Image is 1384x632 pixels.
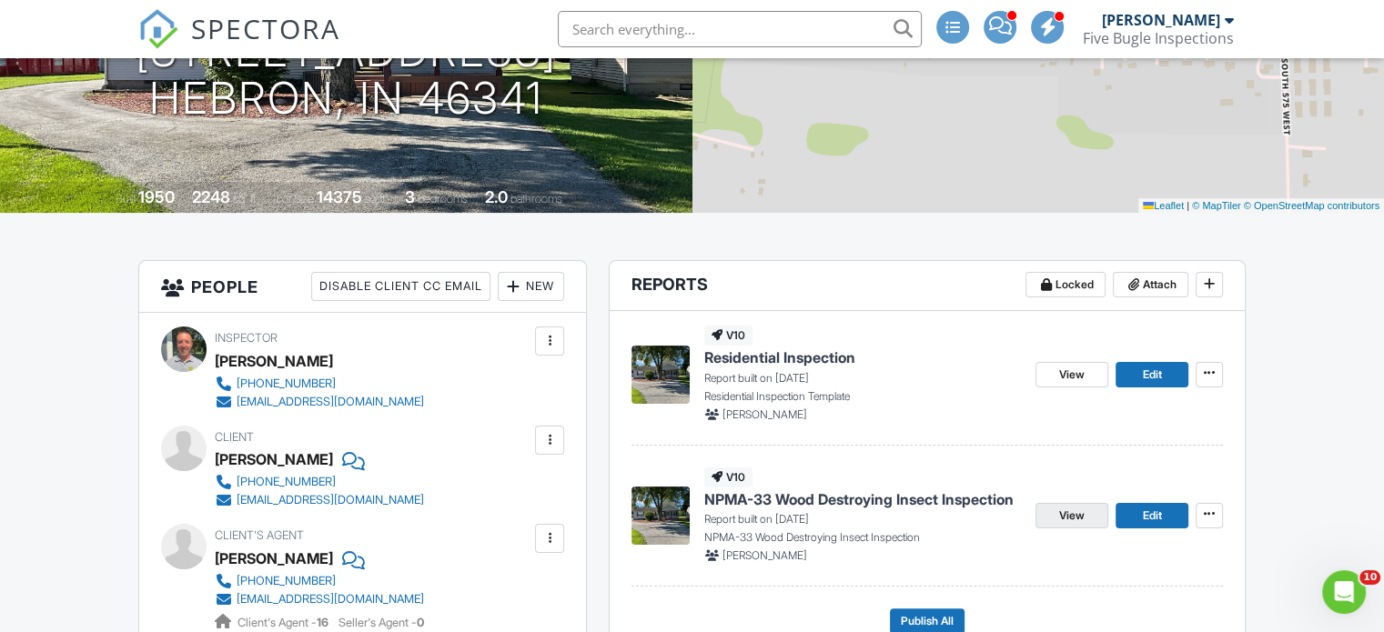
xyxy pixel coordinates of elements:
span: Seller's Agent - [338,616,424,629]
span: Client's Agent - [237,616,331,629]
strong: 16 [317,616,328,629]
h3: People [139,261,586,313]
a: [PHONE_NUMBER] [215,473,424,491]
a: © OpenStreetMap contributors [1244,200,1379,211]
span: Lot Size [276,192,314,206]
span: sq.ft. [365,192,388,206]
div: 14375 [317,187,362,206]
span: 10 [1359,570,1380,585]
span: bathrooms [510,192,562,206]
div: 2248 [192,187,230,206]
div: [PERSON_NAME] [1102,11,1220,29]
div: [EMAIL_ADDRESS][DOMAIN_NAME] [237,592,424,607]
div: 1950 [138,187,175,206]
div: [PERSON_NAME] [215,446,333,473]
a: SPECTORA [138,25,340,63]
span: sq. ft. [233,192,258,206]
img: The Best Home Inspection Software - Spectora [138,9,178,49]
strong: 0 [417,616,424,629]
div: [PHONE_NUMBER] [237,475,336,489]
div: [EMAIL_ADDRESS][DOMAIN_NAME] [237,395,424,409]
span: bedrooms [418,192,468,206]
span: Inspector [215,331,278,345]
div: [PHONE_NUMBER] [237,376,336,391]
div: Disable Client CC Email [311,272,490,301]
a: [EMAIL_ADDRESS][DOMAIN_NAME] [215,590,424,608]
a: [EMAIL_ADDRESS][DOMAIN_NAME] [215,491,424,509]
span: Client [215,430,254,444]
div: Five Bugle Inspections [1083,29,1234,47]
input: Search everything... [558,11,922,47]
div: 3 [405,187,415,206]
div: New [498,272,564,301]
div: [PHONE_NUMBER] [237,574,336,588]
a: [PHONE_NUMBER] [215,375,424,393]
a: [PHONE_NUMBER] [215,572,424,590]
a: © MapTiler [1192,200,1241,211]
div: [EMAIL_ADDRESS][DOMAIN_NAME] [237,493,424,507]
a: [EMAIL_ADDRESS][DOMAIN_NAME] [215,393,424,411]
a: [PERSON_NAME] [215,545,333,572]
span: | [1187,200,1189,211]
div: 2.0 [485,187,508,206]
div: [PERSON_NAME] [215,347,333,375]
h1: [STREET_ADDRESS] Hebron, IN 46341 [136,27,557,124]
span: SPECTORA [191,9,340,47]
span: Client's Agent [215,528,304,542]
iframe: Intercom live chat [1322,570,1366,614]
span: Built [116,192,136,206]
a: Leaflet [1143,200,1184,211]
